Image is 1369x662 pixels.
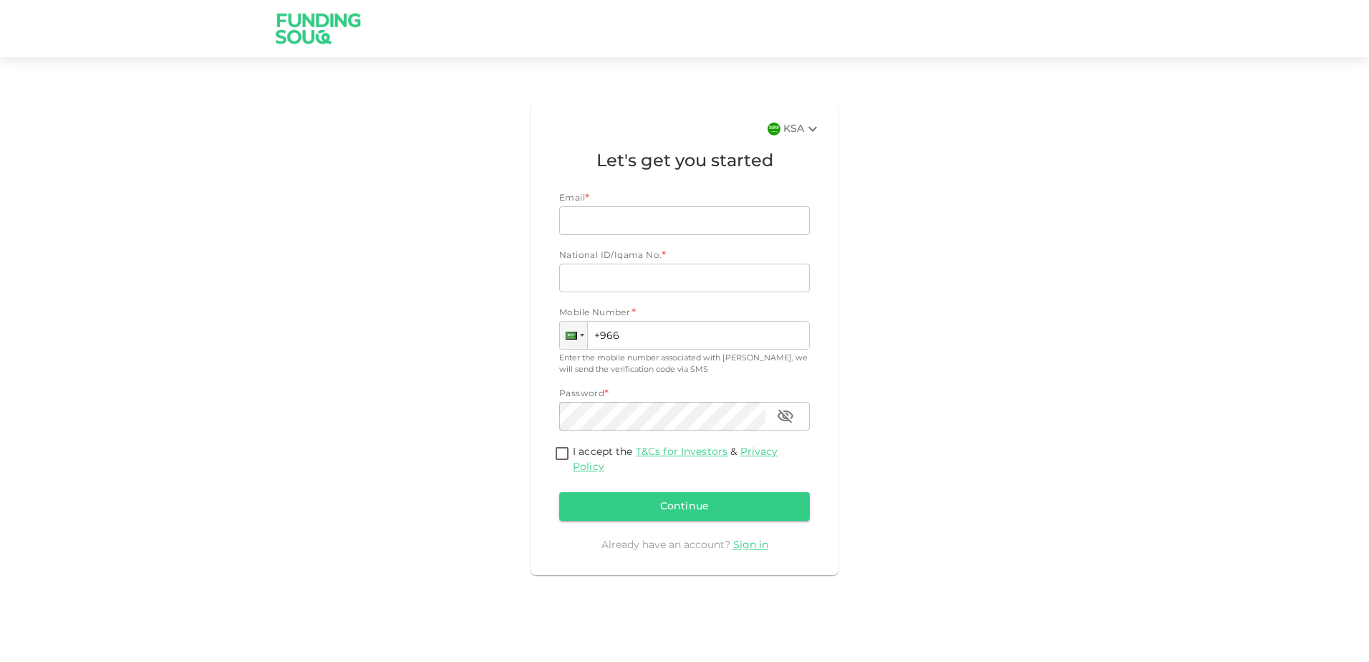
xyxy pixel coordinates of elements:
[560,322,587,349] div: Saudi Arabia: + 966
[733,540,768,550] a: Sign in
[559,390,604,398] span: Password
[559,307,630,321] span: Mobile Number
[573,447,778,472] a: Privacy Policy
[573,447,778,472] span: I accept the &
[559,492,810,521] button: Continue
[559,538,810,552] div: Already have an account?
[559,149,810,175] h1: Let's get you started
[559,321,810,350] input: 1 (702) 123-4567
[551,445,573,464] span: termsConditionsForInvestmentsAccepted
[559,194,585,203] span: Email
[768,123,780,135] img: flag-sa.b9a346574cdc8950dd34b50780441f57.svg
[559,402,765,431] input: password
[636,447,727,457] a: T&Cs for Investors
[559,264,810,292] input: nationalId
[559,251,662,260] span: National ID/Iqama No.
[559,206,794,235] input: email
[783,120,821,138] div: KSA
[559,352,810,376] div: Enter the mobile number associated with [PERSON_NAME], we will send the verification code via SMS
